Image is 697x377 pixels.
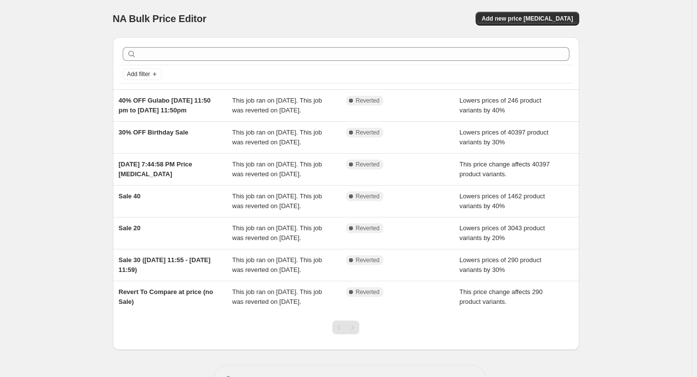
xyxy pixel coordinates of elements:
span: Lowers prices of 246 product variants by 40% [459,97,541,114]
span: Add filter [127,70,150,78]
span: This job ran on [DATE]. This job was reverted on [DATE]. [232,192,322,210]
span: Sale 30 ([DATE] 11:55 - [DATE] 11:59) [119,256,211,273]
span: 30% OFF Birthday Sale [119,129,188,136]
span: Reverted [356,161,380,168]
span: This job ran on [DATE]. This job was reverted on [DATE]. [232,288,322,305]
span: This job ran on [DATE]. This job was reverted on [DATE]. [232,97,322,114]
span: Reverted [356,288,380,296]
span: Reverted [356,256,380,264]
button: Add filter [123,68,162,80]
span: Reverted [356,192,380,200]
span: Reverted [356,224,380,232]
nav: Pagination [332,321,359,334]
span: This job ran on [DATE]. This job was reverted on [DATE]. [232,161,322,178]
span: This job ran on [DATE]. This job was reverted on [DATE]. [232,129,322,146]
span: [DATE] 7:44:58 PM Price [MEDICAL_DATA] [119,161,192,178]
span: NA Bulk Price Editor [113,13,207,24]
span: Lowers prices of 290 product variants by 30% [459,256,541,273]
span: Lowers prices of 40397 product variants by 30% [459,129,548,146]
span: This job ran on [DATE]. This job was reverted on [DATE]. [232,224,322,242]
span: 40% OFF Gulabo [DATE] 11:50 pm to [DATE] 11:50pm [119,97,211,114]
span: This price change affects 290 product variants. [459,288,543,305]
span: Reverted [356,97,380,105]
span: Sale 40 [119,192,141,200]
span: Lowers prices of 3043 product variants by 20% [459,224,545,242]
span: Revert To Compare at price (no Sale) [119,288,214,305]
span: Sale 20 [119,224,141,232]
span: Add new price [MEDICAL_DATA] [482,15,573,23]
span: This job ran on [DATE]. This job was reverted on [DATE]. [232,256,322,273]
span: Reverted [356,129,380,136]
button: Add new price [MEDICAL_DATA] [476,12,579,26]
span: This price change affects 40397 product variants. [459,161,550,178]
span: Lowers prices of 1462 product variants by 40% [459,192,545,210]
